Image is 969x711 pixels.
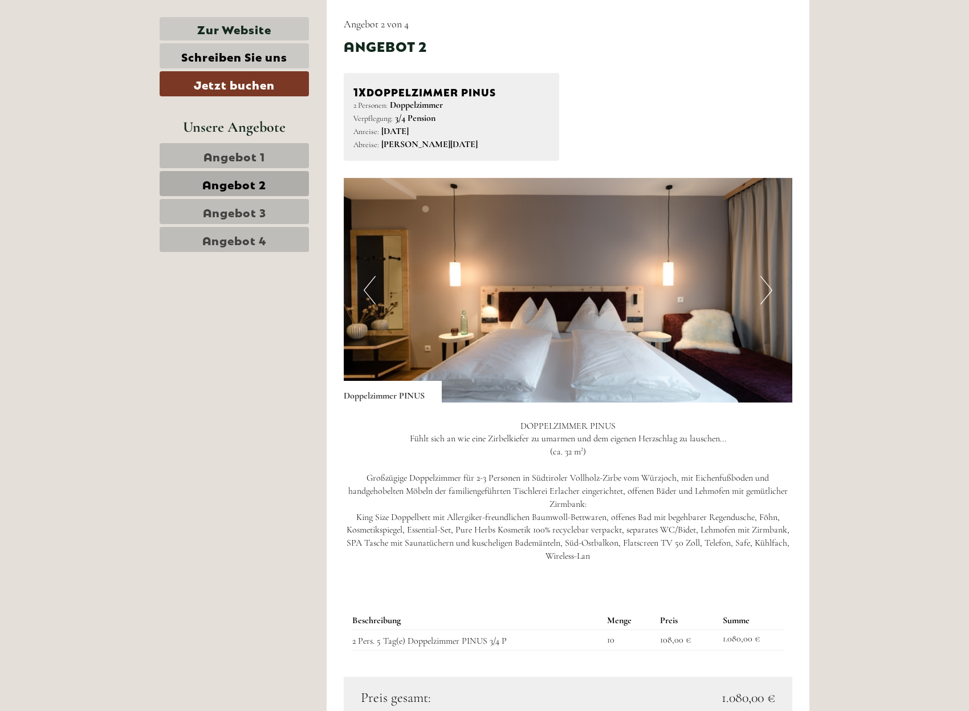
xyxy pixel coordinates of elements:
div: Unsere Angebote [160,116,309,137]
span: Angebot 3 [203,204,266,220]
span: Angebot 4 [202,231,267,247]
div: Preis gesamt: [352,688,568,708]
td: 10 [602,629,655,650]
small: Anreise: [353,127,379,136]
span: 1.080,00 € [722,688,775,708]
small: Abreise: [353,140,379,149]
small: 2 Personen: [353,100,388,110]
span: 108,00 € [660,634,691,645]
a: Jetzt buchen [160,71,309,96]
b: [PERSON_NAME][DATE] [381,139,478,150]
b: [DATE] [381,125,409,137]
span: Angebot 2 [202,176,266,192]
b: 3/4 Pension [395,112,435,124]
small: Verpflegung: [353,113,393,123]
a: Schreiben Sie uns [160,43,309,68]
img: image [344,178,793,403]
td: 1.080,00 € [718,629,784,650]
span: Angebot 1 [203,148,265,164]
small: 13:43 [287,55,432,63]
div: [DATE] [204,9,245,28]
div: Sie [287,33,432,42]
p: DOPPELZIMMER PINUS Fühlt sich an wie eine Zirbelkiefer zu umarmen und dem eigenen Herzschlag zu l... [344,420,793,563]
span: Angebot 2 von 4 [344,18,409,30]
th: Preis [655,612,718,629]
b: Doppelzimmer [390,99,443,111]
th: Menge [602,612,655,629]
td: 2 Pers. 5 Tag(e) Doppelzimmer PINUS 3/4 P [352,629,602,650]
div: Doppelzimmer PINUS [353,83,550,99]
button: Senden [369,295,449,320]
b: 1x [353,83,367,99]
button: Next [760,276,772,304]
div: Doppelzimmer PINUS [344,381,442,403]
div: Angebot 2 [344,36,427,55]
a: Zur Website [160,17,309,40]
th: Beschreibung [352,612,602,629]
div: Guten Tag, wie können wir Ihnen helfen? [282,31,441,66]
button: Previous [364,276,376,304]
th: Summe [718,612,784,629]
